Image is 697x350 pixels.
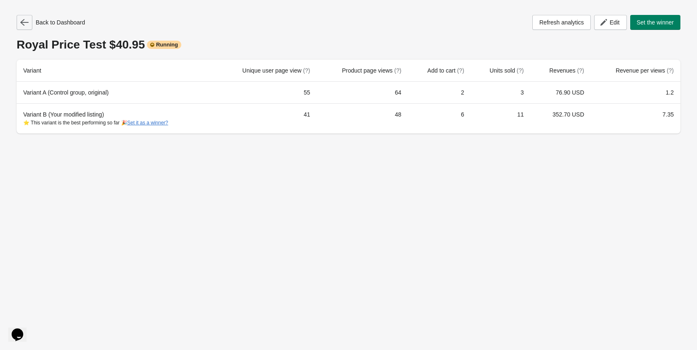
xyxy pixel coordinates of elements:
td: 48 [317,103,408,134]
td: 6 [408,103,470,134]
td: 3 [471,82,531,103]
th: Variant [17,60,215,82]
div: Running [147,41,181,49]
span: Add to cart [427,67,464,74]
div: Variant B (Your modified listing) [23,110,208,127]
td: 352.70 USD [530,103,591,134]
td: 2 [408,82,470,103]
td: 76.90 USD [530,82,591,103]
button: Set it as a winner? [127,120,168,126]
span: Revenue per views [616,67,674,74]
span: (?) [667,67,674,74]
button: Edit [594,15,626,30]
span: Edit [609,19,619,26]
button: Refresh analytics [532,15,591,30]
span: (?) [394,67,401,74]
span: Refresh analytics [539,19,584,26]
td: 1.2 [591,82,680,103]
span: (?) [457,67,464,74]
span: Product page views [342,67,401,74]
span: (?) [517,67,524,74]
span: Set the winner [637,19,674,26]
span: Revenues [549,67,584,74]
td: 41 [215,103,317,134]
span: (?) [577,67,584,74]
td: 7.35 [591,103,680,134]
div: Back to Dashboard [17,15,85,30]
td: 11 [471,103,531,134]
div: Variant A (Control group, original) [23,88,208,97]
span: Unique user page view [242,67,310,74]
iframe: chat widget [8,317,35,342]
button: Set the winner [630,15,681,30]
span: Units sold [490,67,524,74]
td: 55 [215,82,317,103]
div: Royal Price Test $40.95 [17,38,680,51]
span: (?) [303,67,310,74]
div: ⭐ This variant is the best performing so far 🎉 [23,119,208,127]
td: 64 [317,82,408,103]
